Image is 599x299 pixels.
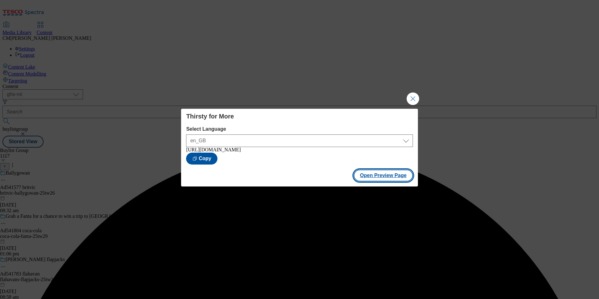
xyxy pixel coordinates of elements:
[407,92,419,105] button: Close Modal
[354,170,413,181] button: Open Preview Page
[186,126,413,132] label: Select Language
[186,113,413,120] h4: Thirsty for More
[186,147,413,153] div: [URL][DOMAIN_NAME]
[181,109,418,186] div: Modal
[186,153,217,165] button: Copy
